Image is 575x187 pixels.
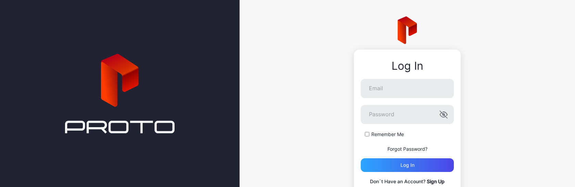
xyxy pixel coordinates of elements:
[400,162,414,168] div: Log in
[361,158,454,172] button: Log in
[427,178,445,184] a: Sign Up
[361,177,454,186] p: Don`t Have an Account?
[371,131,404,138] label: Remember Me
[361,79,454,98] input: Email
[361,60,454,72] div: Log In
[387,146,427,152] a: Forgot Password?
[361,105,454,124] input: Password
[439,110,448,119] button: Password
